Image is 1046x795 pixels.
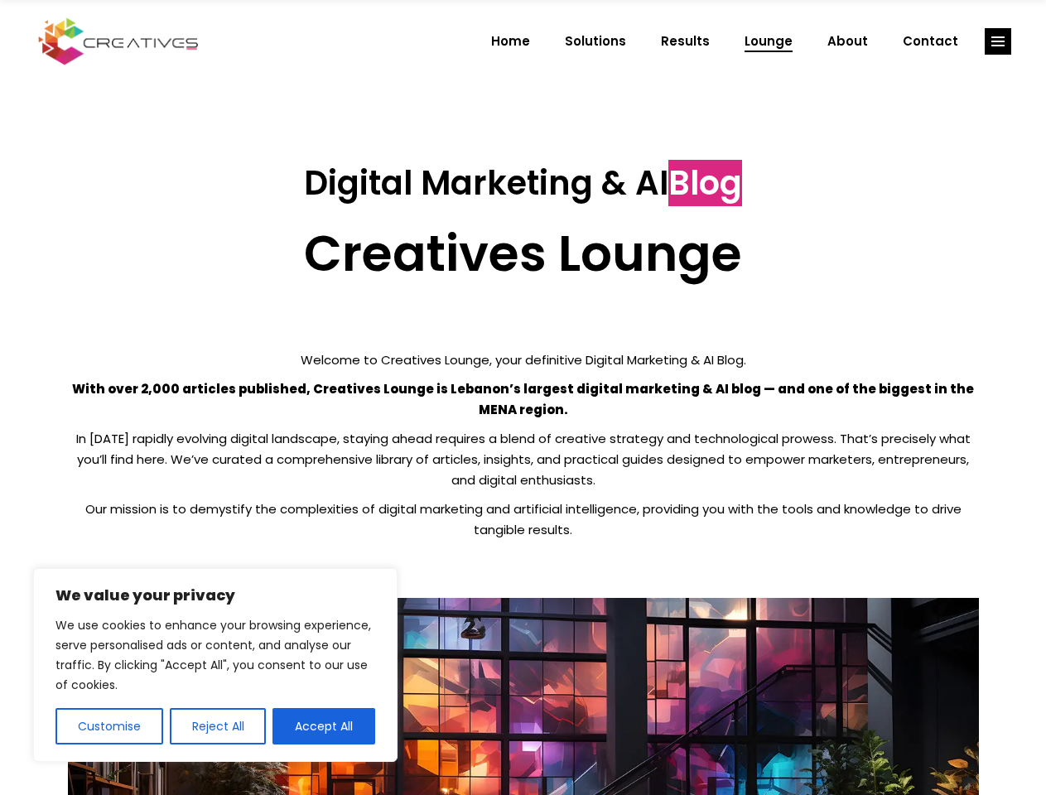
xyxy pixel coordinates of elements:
[668,160,742,206] span: Blog
[810,20,885,63] a: About
[55,708,163,744] button: Customise
[272,708,375,744] button: Accept All
[474,20,547,63] a: Home
[68,224,979,283] h2: Creatives Lounge
[55,615,375,695] p: We use cookies to enhance your browsing experience, serve personalised ads or content, and analys...
[903,20,958,63] span: Contact
[33,568,398,762] div: We value your privacy
[985,28,1011,55] a: link
[827,20,868,63] span: About
[885,20,976,63] a: Contact
[661,20,710,63] span: Results
[491,20,530,63] span: Home
[727,20,810,63] a: Lounge
[745,20,793,63] span: Lounge
[547,20,644,63] a: Solutions
[644,20,727,63] a: Results
[565,20,626,63] span: Solutions
[68,428,979,490] p: In [DATE] rapidly evolving digital landscape, staying ahead requires a blend of creative strategy...
[68,163,979,203] h3: Digital Marketing & AI
[68,499,979,540] p: Our mission is to demystify the complexities of digital marketing and artificial intelligence, pr...
[170,708,267,744] button: Reject All
[35,16,202,67] img: Creatives
[68,349,979,370] p: Welcome to Creatives Lounge, your definitive Digital Marketing & AI Blog.
[55,585,375,605] p: We value your privacy
[72,380,974,418] strong: With over 2,000 articles published, Creatives Lounge is Lebanon’s largest digital marketing & AI ...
